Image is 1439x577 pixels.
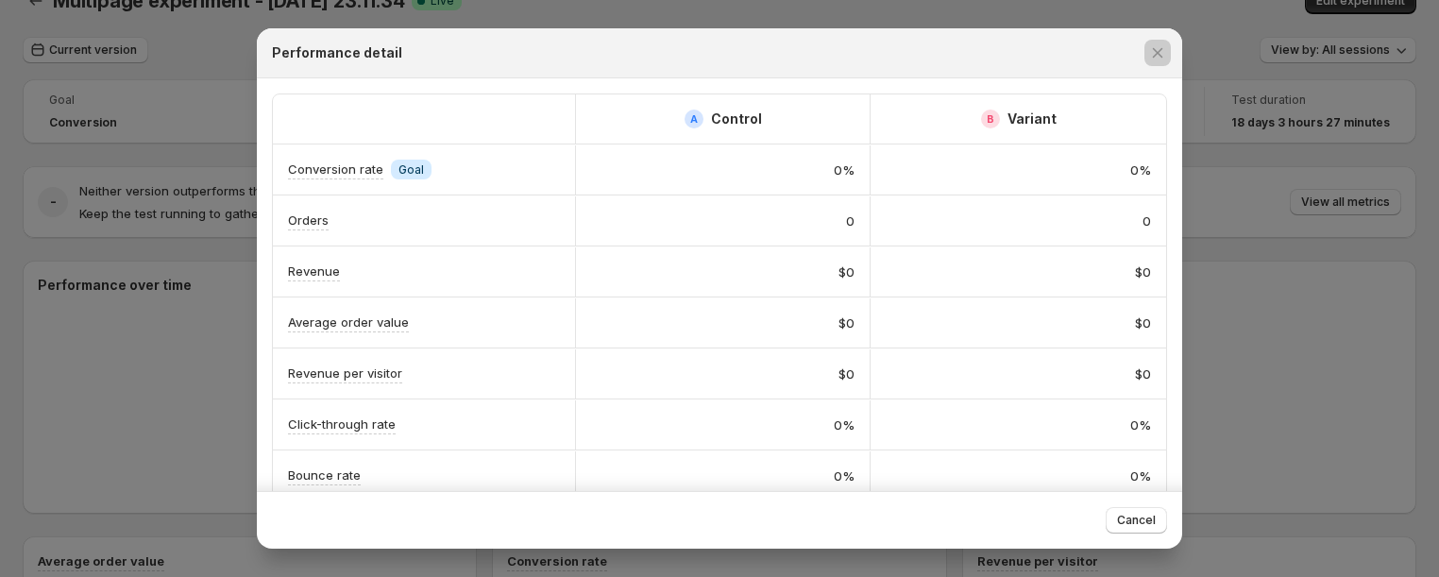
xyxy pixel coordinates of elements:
p: Average order value [288,313,409,331]
h2: Variant [1007,110,1057,128]
p: Bounce rate [288,466,361,484]
span: $0 [838,365,855,383]
span: 0% [834,416,855,434]
button: Close [1144,40,1171,66]
span: 0 [846,212,855,230]
p: Revenue per visitor [288,364,402,382]
h2: Performance detail [272,43,402,62]
span: 0 [1143,212,1151,230]
h2: B [987,113,994,125]
span: 0% [1130,416,1151,434]
button: Cancel [1106,507,1167,534]
span: $0 [1135,263,1151,281]
span: 0% [1130,161,1151,179]
p: Revenue [288,262,340,280]
span: 0% [1130,467,1151,485]
span: 0% [834,161,855,179]
h2: Control [711,110,762,128]
p: Conversion rate [288,160,383,178]
p: Click-through rate [288,415,396,433]
span: $0 [1135,314,1151,332]
span: Cancel [1117,513,1156,528]
span: Goal [398,162,424,178]
span: 0% [834,467,855,485]
span: $0 [838,263,855,281]
h2: A [690,113,698,125]
span: $0 [838,314,855,332]
p: Orders [288,211,329,229]
span: $0 [1135,365,1151,383]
